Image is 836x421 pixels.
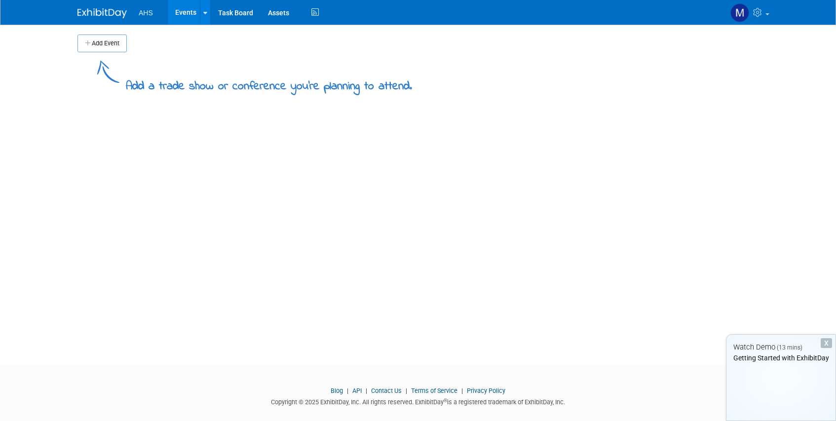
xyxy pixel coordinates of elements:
div: Watch Demo [726,342,836,352]
span: AHS [139,9,153,17]
a: API [352,387,362,394]
a: Terms of Service [411,387,457,394]
div: Add a trade show or conference you're planning to attend. [126,71,412,95]
img: Mike Frolov [730,3,749,22]
span: | [344,387,351,394]
img: ExhibitDay [77,8,127,18]
button: Add Event [77,35,127,52]
div: Getting Started with ExhibitDay [726,353,836,363]
span: | [363,387,370,394]
span: | [459,387,465,394]
a: Contact Us [371,387,402,394]
span: (13 mins) [777,344,802,351]
sup: ® [444,398,447,403]
a: Privacy Policy [467,387,505,394]
div: Dismiss [821,338,832,348]
span: | [403,387,410,394]
a: Blog [331,387,343,394]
